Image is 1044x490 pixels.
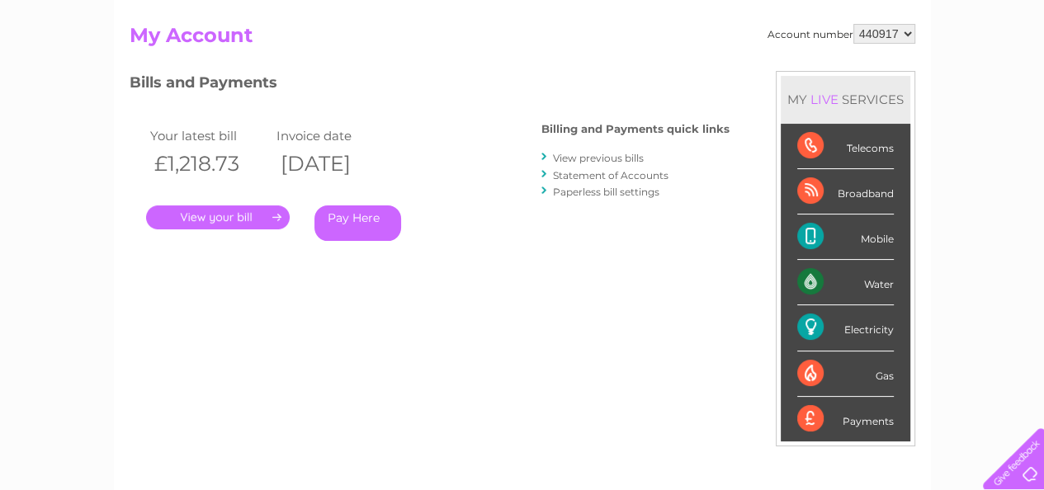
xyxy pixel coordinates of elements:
[753,70,785,82] a: Water
[553,152,644,164] a: View previous bills
[553,169,668,181] a: Statement of Accounts
[314,205,401,241] a: Pay Here
[797,214,894,260] div: Mobile
[553,186,659,198] a: Paperless bill settings
[797,124,894,169] div: Telecoms
[130,71,730,100] h3: Bills and Payments
[146,125,273,147] td: Your latest bill
[934,70,975,82] a: Contact
[795,70,831,82] a: Energy
[146,205,290,229] a: .
[768,24,915,44] div: Account number
[541,123,730,135] h4: Billing and Payments quick links
[146,147,273,181] th: £1,218.73
[272,125,399,147] td: Invoice date
[841,70,890,82] a: Telecoms
[733,8,847,29] a: 0333 014 3131
[272,147,399,181] th: [DATE]
[797,351,894,397] div: Gas
[990,70,1028,82] a: Log out
[900,70,924,82] a: Blog
[781,76,910,123] div: MY SERVICES
[36,43,120,93] img: logo.png
[797,305,894,351] div: Electricity
[797,397,894,441] div: Payments
[133,9,913,80] div: Clear Business is a trading name of Verastar Limited (registered in [GEOGRAPHIC_DATA] No. 3667643...
[130,24,915,55] h2: My Account
[807,92,842,107] div: LIVE
[797,169,894,214] div: Broadband
[797,260,894,305] div: Water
